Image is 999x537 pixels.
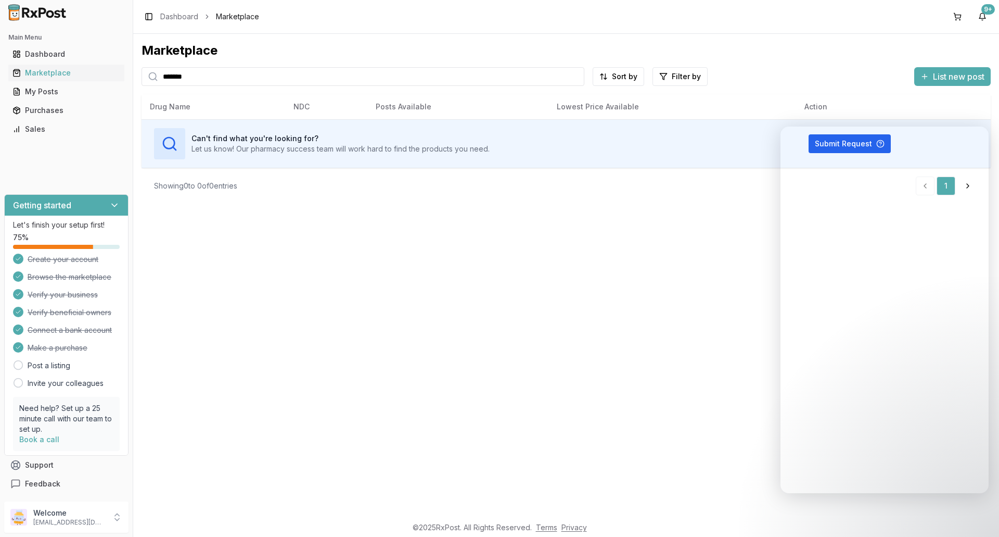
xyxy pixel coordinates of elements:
[19,403,113,434] p: Need help? Set up a 25 minute call with our team to set up.
[561,523,587,532] a: Privacy
[981,4,995,15] div: 9+
[28,272,111,282] span: Browse the marketplace
[10,509,27,526] img: User avatar
[12,68,120,78] div: Marketplace
[8,33,124,42] h2: Main Menu
[28,360,70,371] a: Post a listing
[8,82,124,101] a: My Posts
[142,42,991,59] div: Marketplace
[12,105,120,116] div: Purchases
[4,65,129,81] button: Marketplace
[612,71,637,82] span: Sort by
[780,127,989,493] iframe: Intercom live chat
[142,94,285,119] th: Drug Name
[28,343,87,353] span: Make a purchase
[796,94,991,119] th: Action
[12,86,120,97] div: My Posts
[154,181,237,191] div: Showing 0 to 0 of 0 entries
[12,124,120,134] div: Sales
[4,83,129,100] button: My Posts
[652,67,708,86] button: Filter by
[285,94,367,119] th: NDC
[8,120,124,139] a: Sales
[593,67,644,86] button: Sort by
[28,378,104,389] a: Invite your colleagues
[964,502,989,527] iframe: Intercom live chat
[191,144,490,154] p: Let us know! Our pharmacy success team will work hard to find the products you need.
[4,121,129,138] button: Sales
[160,11,198,22] a: Dashboard
[216,11,259,22] span: Marketplace
[33,518,106,527] p: [EMAIL_ADDRESS][DOMAIN_NAME]
[8,64,124,82] a: Marketplace
[914,67,991,86] button: List new post
[191,133,490,144] h3: Can't find what you're looking for?
[672,71,701,82] span: Filter by
[367,94,548,119] th: Posts Available
[25,479,60,489] span: Feedback
[28,325,112,335] span: Connect a bank account
[536,523,557,532] a: Terms
[19,435,59,444] a: Book a call
[33,508,106,518] p: Welcome
[914,72,991,83] a: List new post
[4,474,129,493] button: Feedback
[28,307,111,318] span: Verify beneficial owners
[160,11,259,22] nav: breadcrumb
[28,254,98,265] span: Create your account
[13,199,71,211] h3: Getting started
[974,8,991,25] button: 9+
[933,70,984,83] span: List new post
[548,94,796,119] th: Lowest Price Available
[12,49,120,59] div: Dashboard
[4,4,71,21] img: RxPost Logo
[28,290,98,300] span: Verify your business
[8,101,124,120] a: Purchases
[4,102,129,119] button: Purchases
[13,220,120,230] p: Let's finish your setup first!
[8,45,124,64] a: Dashboard
[13,232,29,243] span: 75 %
[4,46,129,63] button: Dashboard
[4,456,129,474] button: Support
